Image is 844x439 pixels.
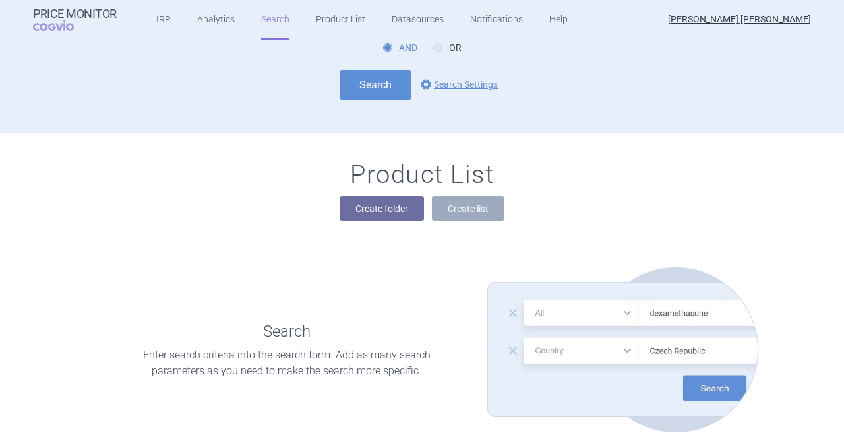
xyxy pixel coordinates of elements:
label: AND [383,41,417,54]
button: Create folder [340,196,424,221]
a: Price MonitorCOGVIO [33,7,117,32]
h1: Search [263,322,311,341]
strong: Price Monitor [33,7,117,20]
p: Enter search criteria into the search form. Add as many search parameters as you need to make the... [125,347,448,379]
button: Create list [432,196,504,221]
h1: Product List [350,160,494,190]
a: Search Settings [418,77,498,92]
label: OR [433,41,462,54]
span: COGVIO [33,20,92,31]
button: Search [340,70,411,100]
